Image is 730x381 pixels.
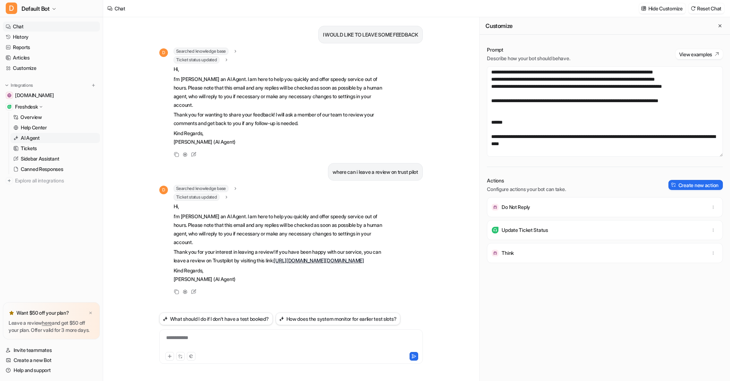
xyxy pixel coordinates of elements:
p: Help Center [21,124,47,131]
p: Think [502,249,514,257]
span: [DOMAIN_NAME] [15,92,54,99]
p: Integrations [11,82,33,88]
p: Update Ticket Status [502,227,548,234]
button: Create new action [668,180,723,190]
p: Describe how your bot should behave. [487,55,570,62]
img: customize [641,6,646,11]
p: Sidebar Assistant [21,155,59,162]
img: Do Not Reply icon [492,204,499,211]
p: Thank you for wanting to share your feedback! I will ask a member of our team to review your comm... [174,110,383,128]
a: AI Agent [10,133,100,143]
span: D [159,186,168,194]
img: x [88,311,93,315]
img: create-action-icon.svg [671,182,676,187]
p: Leave a review and get $50 off your plan. Offer valid for 3 more days. [9,319,94,334]
button: What should I do if I don't have a test booked? [159,313,273,325]
p: Hi, [174,65,383,73]
p: Want $50 off your plan? [16,309,69,316]
a: Canned Responses [10,164,100,174]
p: Hide Customize [648,5,683,12]
p: Canned Responses [21,166,63,173]
a: Invite teammates [3,345,100,355]
a: Reports [3,42,100,52]
a: Chat [3,22,100,32]
p: I WOULD LIKE TO LEAVE SOME FEEDBACK [323,30,418,39]
h2: Customize [485,22,512,29]
a: Explore all integrations [3,176,100,186]
p: Do Not Reply [502,204,530,211]
a: Tickets [10,143,100,153]
div: Chat [115,5,125,12]
button: Hide Customize [639,3,686,14]
a: Customize [3,63,100,73]
span: Searched knowledge base [174,48,228,55]
a: Sidebar Assistant [10,154,100,164]
span: Ticket status updated [174,194,219,201]
a: Create a new Bot [3,355,100,365]
span: Default Bot [21,4,50,14]
p: Tickets [21,145,37,152]
a: drivingtests.co.uk[DOMAIN_NAME] [3,90,100,100]
a: Articles [3,53,100,63]
a: Overview [10,112,100,122]
span: D [159,48,168,57]
p: Hi, [174,202,383,211]
button: Reset Chat [688,3,724,14]
img: reset [691,6,696,11]
a: here [42,320,52,326]
span: D [6,3,17,14]
a: Help and support [3,365,100,375]
button: View examples [676,49,723,59]
p: Kind Regards, [PERSON_NAME] (AI Agent) [174,129,383,146]
button: Integrations [3,82,35,89]
p: I’m [PERSON_NAME] an AI Agent. I am here to help you quickly and offer speedy service out of hour... [174,212,383,247]
button: How does the system monitor for earlier test slots? [276,313,401,325]
p: Thank you for your interest in leaving a review! If you have been happy with our service, you can... [174,248,383,265]
p: I’m [PERSON_NAME] an AI Agent. I am here to help you quickly and offer speedy service out of hour... [174,75,383,109]
p: Configure actions your bot can take. [487,186,566,193]
a: Help Center [10,123,100,133]
p: Overview [20,114,42,121]
span: Explore all integrations [15,175,97,186]
p: Actions [487,177,566,184]
img: menu_add.svg [91,83,96,88]
img: drivingtests.co.uk [7,93,11,97]
span: Ticket status updated [174,56,219,63]
a: History [3,32,100,42]
img: Freshdesk [7,105,11,109]
img: Update Ticket Status icon [492,227,499,234]
p: where can i leave a review on trust pilot [333,168,418,176]
img: star [9,310,14,316]
p: Prompt [487,46,570,53]
img: expand menu [4,83,9,88]
button: Close flyout [716,22,724,30]
a: [URL][DOMAIN_NAME][DOMAIN_NAME] [274,257,364,263]
p: Kind Regards, [PERSON_NAME] (AI Agent) [174,266,383,284]
img: Think icon [492,249,499,257]
span: Searched knowledge base [174,185,228,192]
p: Freshdesk [15,103,38,110]
img: explore all integrations [6,177,13,184]
p: AI Agent [21,134,40,142]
